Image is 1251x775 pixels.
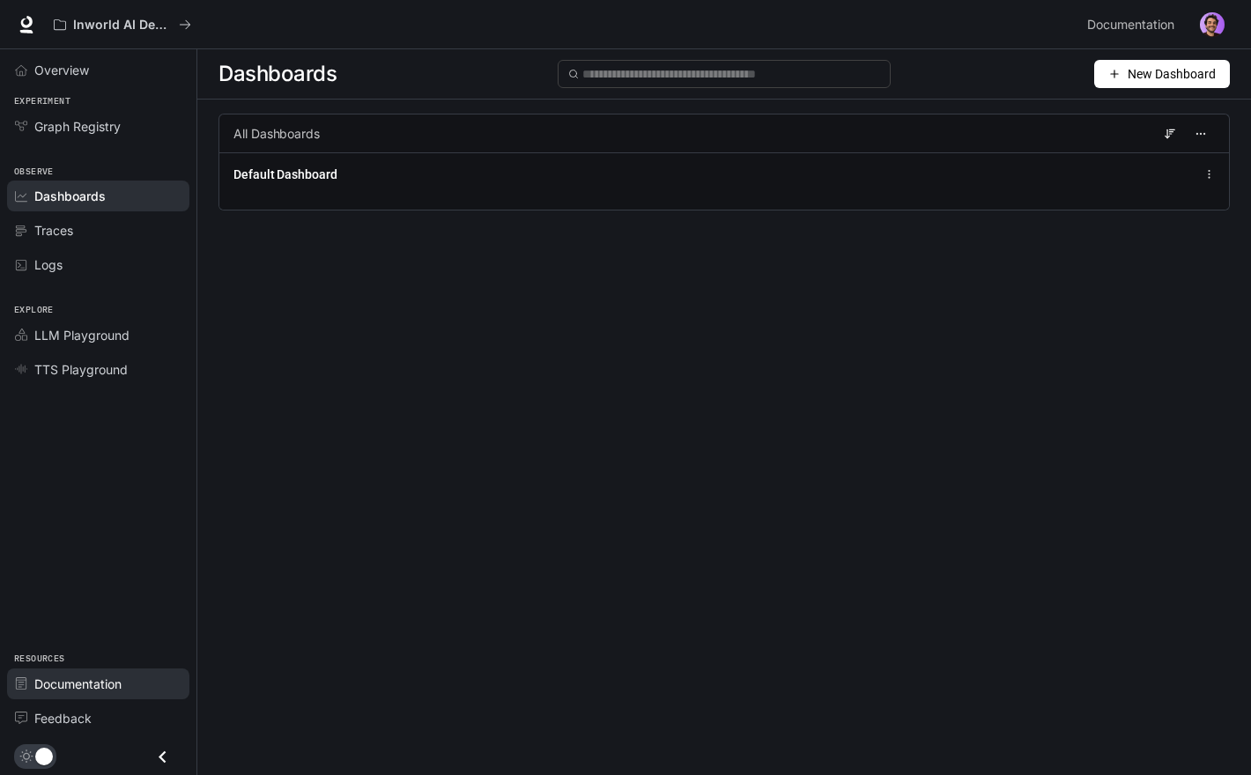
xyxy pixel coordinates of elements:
button: New Dashboard [1094,60,1230,88]
a: LLM Playground [7,320,189,351]
p: Inworld AI Demos [73,18,172,33]
a: Default Dashboard [233,166,337,183]
span: Feedback [34,709,92,727]
a: Graph Registry [7,111,189,142]
img: User avatar [1200,12,1225,37]
span: TTS Playground [34,360,128,379]
span: Traces [34,221,73,240]
span: Dashboards [34,187,106,205]
a: TTS Playground [7,354,189,385]
a: Documentation [7,668,189,699]
a: Feedback [7,703,189,734]
a: Dashboards [7,181,189,211]
span: Overview [34,61,89,79]
span: Graph Registry [34,117,121,136]
a: Overview [7,55,189,85]
a: Traces [7,215,189,246]
a: Logs [7,249,189,280]
span: Dark mode toggle [35,746,53,765]
button: User avatar [1195,7,1230,42]
span: Documentation [1087,14,1174,36]
span: All Dashboards [233,125,320,143]
span: New Dashboard [1128,64,1216,84]
span: Logs [34,255,63,274]
button: All workspaces [46,7,199,42]
span: Documentation [34,675,122,693]
a: Documentation [1080,7,1188,42]
span: LLM Playground [34,326,130,344]
button: Close drawer [143,739,182,775]
span: Dashboards [218,56,337,92]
